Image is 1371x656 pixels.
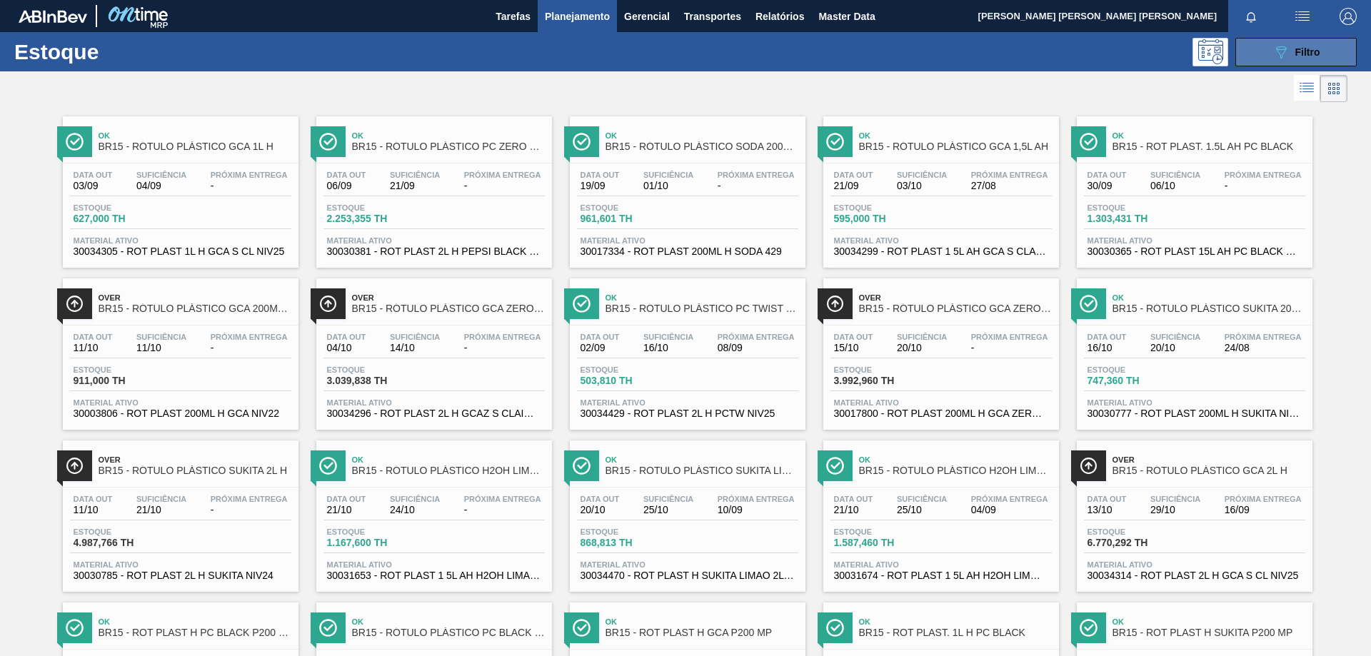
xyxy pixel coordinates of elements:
[74,203,174,212] span: Estoque
[834,343,873,353] span: 15/10
[306,268,559,430] a: ÍconeOverBR15 - RÓTULO PLÁSTICO GCA ZERO 2L HData out04/10Suficiência14/10Próxima Entrega-Estoque...
[897,181,947,191] span: 03/10
[1150,181,1200,191] span: 06/10
[327,528,427,536] span: Estoque
[606,465,798,476] span: BR15 - ROTULO PLÁSTICO SUKITA LIMÃO 2L H
[643,343,693,353] span: 16/10
[826,619,844,637] img: Ícone
[306,106,559,268] a: ÍconeOkBR15 - RÓTULO PLÁSTICO PC ZERO 2L HData out06/09Suficiência21/09Próxima Entrega-Estoque2.2...
[319,457,337,475] img: Ícone
[834,398,1048,407] span: Material ativo
[624,8,670,25] span: Gerencial
[581,538,681,548] span: 868,813 TH
[327,495,366,503] span: Data out
[352,617,545,626] span: Ok
[66,295,84,313] img: Ícone
[559,268,813,430] a: ÍconeOkBR15 - RÓTULO PLÁSTICO PC TWIST 2L HData out02/09Suficiência16/10Próxima Entrega08/09Estoq...
[971,495,1048,503] span: Próxima Entrega
[99,131,291,140] span: Ok
[581,181,620,191] span: 19/09
[74,528,174,536] span: Estoque
[1295,46,1320,58] span: Filtro
[559,430,813,592] a: ÍconeOkBR15 - ROTULO PLÁSTICO SUKITA LIMÃO 2L HData out20/10Suficiência25/10Próxima Entrega10/09E...
[211,181,288,191] span: -
[74,213,174,224] span: 627,000 TH
[718,181,795,191] span: -
[573,619,591,637] img: Ícone
[327,171,366,179] span: Data out
[1088,181,1127,191] span: 30/09
[834,570,1048,581] span: 30031674 - ROT PLAST 1 5L AH H2OH LIMON IN211
[1225,505,1302,515] span: 16/09
[581,365,681,374] span: Estoque
[1088,570,1302,581] span: 30034314 - ROT PLAST 2L H GCA S CL NIV25
[581,343,620,353] span: 02/09
[826,457,844,475] img: Ícone
[1113,455,1305,464] span: Over
[1088,528,1187,536] span: Estoque
[1340,8,1357,25] img: Logout
[390,343,440,353] span: 14/10
[319,619,337,637] img: Ícone
[559,106,813,268] a: ÍconeOkBR15 - RÓTULO PLÁSTICO SODA 200ML HData out19/09Suficiência01/10Próxima Entrega-Estoque961...
[859,293,1052,302] span: Over
[581,570,795,581] span: 30034470 - ROT PLAST H SUKITA LIMAO 2L NIV25
[136,505,186,515] span: 21/10
[327,213,427,224] span: 2.253,355 TH
[1113,617,1305,626] span: Ok
[74,560,288,569] span: Material ativo
[1225,343,1302,353] span: 24/08
[352,131,545,140] span: Ok
[643,181,693,191] span: 01/10
[464,343,541,353] span: -
[390,505,440,515] span: 24/10
[327,203,427,212] span: Estoque
[327,333,366,341] span: Data out
[52,430,306,592] a: ÍconeOverBR15 - RÓTULO PLÁSTICO SUKITA 2L HData out11/10Suficiência21/10Próxima Entrega-Estoque4....
[211,343,288,353] span: -
[99,141,291,152] span: BR15 - RÓTULO PLÁSTICO GCA 1L H
[14,44,228,60] h1: Estoque
[813,430,1066,592] a: ÍconeOkBR15 - RÓTULO PLÁSTICO H2OH LIMONETO 1,5L AHData out21/10Suficiência25/10Próxima Entrega04...
[136,171,186,179] span: Suficiência
[1113,131,1305,140] span: Ok
[390,333,440,341] span: Suficiência
[1088,538,1187,548] span: 6.770,292 TH
[1150,343,1200,353] span: 20/10
[74,505,113,515] span: 11/10
[606,627,798,638] span: BR15 - ROT PLAST H GCA P200 MP
[327,570,541,581] span: 30031653 - ROT PLAST 1 5L AH H2OH LIMAO IN211
[74,375,174,386] span: 911,000 TH
[813,268,1066,430] a: ÍconeOverBR15 - RÓTULO PLÁSTICO GCA ZERO 200ML HData out15/10Suficiência20/10Próxima Entrega-Esto...
[327,538,427,548] span: 1.167,600 TH
[643,495,693,503] span: Suficiência
[390,495,440,503] span: Suficiência
[1088,365,1187,374] span: Estoque
[1080,133,1098,151] img: Ícone
[1235,38,1357,66] button: Filtro
[1088,333,1127,341] span: Data out
[327,398,541,407] span: Material ativo
[99,293,291,302] span: Over
[211,495,288,503] span: Próxima Entrega
[136,181,186,191] span: 04/09
[1113,465,1305,476] span: BR15 - RÓTULO PLÁSTICO GCA 2L H
[834,171,873,179] span: Data out
[834,495,873,503] span: Data out
[327,343,366,353] span: 04/10
[718,343,795,353] span: 08/09
[1150,333,1200,341] span: Suficiência
[718,505,795,515] span: 10/09
[1080,457,1098,475] img: Ícone
[813,106,1066,268] a: ÍconeOkBR15 - RÓTULO PLÁSTICO GCA 1,5L AHData out21/09Suficiência03/10Próxima Entrega27/08Estoque...
[1225,495,1302,503] span: Próxima Entrega
[581,495,620,503] span: Data out
[390,171,440,179] span: Suficiência
[464,495,541,503] span: Próxima Entrega
[99,617,291,626] span: Ok
[834,505,873,515] span: 21/10
[971,181,1048,191] span: 27/08
[74,398,288,407] span: Material ativo
[464,181,541,191] span: -
[834,333,873,341] span: Data out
